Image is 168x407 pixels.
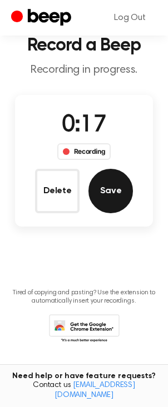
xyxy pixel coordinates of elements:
h1: Record a Beep [9,37,159,54]
span: Contact us [7,381,161,400]
button: Save Audio Record [88,169,133,213]
span: 0:17 [62,114,106,137]
a: Log Out [103,4,157,31]
div: Recording [57,143,111,160]
button: Delete Audio Record [35,169,80,213]
p: Tired of copying and pasting? Use the extension to automatically insert your recordings. [9,289,159,305]
a: [EMAIL_ADDRESS][DOMAIN_NAME] [55,381,135,399]
p: Recording in progress. [9,63,159,77]
a: Beep [11,7,74,29]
